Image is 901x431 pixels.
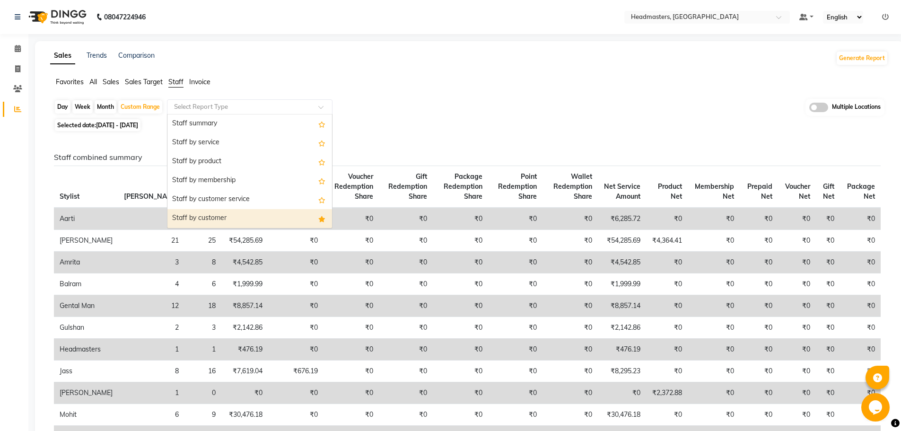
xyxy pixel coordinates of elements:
[54,339,118,361] td: Headmasters
[124,192,179,201] span: [PERSON_NAME]
[184,382,221,404] td: 0
[816,252,840,273] td: ₹0
[646,295,688,317] td: ₹0
[54,361,118,382] td: Jass
[433,361,489,382] td: ₹0
[840,252,881,273] td: ₹0
[379,252,433,273] td: ₹0
[840,361,881,382] td: ₹0
[488,273,542,295] td: ₹0
[221,252,268,273] td: ₹4,542.85
[318,213,325,224] span: Added to Favorites
[96,122,138,129] span: [DATE] - [DATE]
[778,230,816,252] td: ₹0
[695,182,734,201] span: Membership Net
[598,295,646,317] td: ₹8,857.14
[268,317,324,339] td: ₹0
[118,361,184,382] td: 8
[816,339,840,361] td: ₹0
[823,182,834,201] span: Gift Net
[184,404,221,426] td: 9
[125,78,163,86] span: Sales Target
[816,230,840,252] td: ₹0
[24,4,89,30] img: logo
[388,172,427,201] span: Gift Redemption Share
[324,317,379,339] td: ₹0
[318,118,325,130] span: Add this report to Favorites List
[118,230,184,252] td: 21
[324,404,379,426] td: ₹0
[816,295,840,317] td: ₹0
[167,133,332,152] div: Staff by service
[433,404,489,426] td: ₹0
[840,382,881,404] td: ₹0
[433,382,489,404] td: ₹0
[433,230,489,252] td: ₹0
[54,382,118,404] td: [PERSON_NAME]
[324,208,379,230] td: ₹0
[646,273,688,295] td: ₹0
[553,172,592,201] span: Wallet Redemption Share
[840,273,881,295] td: ₹0
[433,295,489,317] td: ₹0
[324,273,379,295] td: ₹0
[646,252,688,273] td: ₹0
[433,273,489,295] td: ₹0
[95,100,116,114] div: Month
[542,382,597,404] td: ₹0
[688,404,740,426] td: ₹0
[778,208,816,230] td: ₹0
[598,382,646,404] td: ₹0
[488,404,542,426] td: ₹0
[778,317,816,339] td: ₹0
[542,252,597,273] td: ₹0
[167,114,332,229] ng-dropdown-panel: Options list
[542,295,597,317] td: ₹0
[816,273,840,295] td: ₹0
[54,317,118,339] td: Gulshan
[542,208,597,230] td: ₹0
[379,208,433,230] td: ₹0
[184,317,221,339] td: 3
[54,153,881,162] h6: Staff combined summary
[118,339,184,361] td: 1
[268,295,324,317] td: ₹0
[740,252,778,273] td: ₹0
[324,339,379,361] td: ₹0
[318,156,325,167] span: Add this report to Favorites List
[324,382,379,404] td: ₹0
[740,317,778,339] td: ₹0
[542,339,597,361] td: ₹0
[334,172,373,201] span: Voucher Redemption Share
[118,252,184,273] td: 3
[688,339,740,361] td: ₹0
[778,382,816,404] td: ₹0
[816,382,840,404] td: ₹0
[379,382,433,404] td: ₹0
[268,339,324,361] td: ₹0
[379,339,433,361] td: ₹0
[598,273,646,295] td: ₹1,999.99
[688,382,740,404] td: ₹0
[840,404,881,426] td: ₹0
[646,230,688,252] td: ₹4,364.41
[688,273,740,295] td: ₹0
[167,152,332,171] div: Staff by product
[379,230,433,252] td: ₹0
[167,190,332,209] div: Staff by customer service
[56,78,84,86] span: Favorites
[488,252,542,273] td: ₹0
[184,230,221,252] td: 25
[840,295,881,317] td: ₹0
[840,317,881,339] td: ₹0
[688,317,740,339] td: ₹0
[87,51,107,60] a: Trends
[184,273,221,295] td: 6
[118,100,162,114] div: Custom Range
[816,361,840,382] td: ₹0
[433,339,489,361] td: ₹0
[324,230,379,252] td: ₹0
[433,208,489,230] td: ₹0
[840,208,881,230] td: ₹0
[54,273,118,295] td: Balram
